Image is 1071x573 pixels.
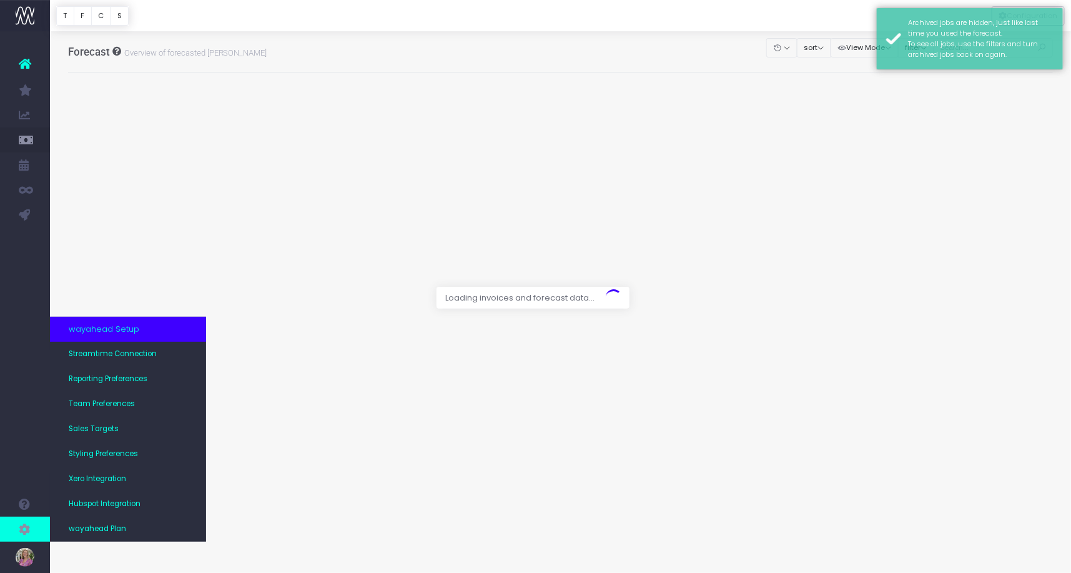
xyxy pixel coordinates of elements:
[69,323,139,336] span: wayahead Setup
[69,474,126,485] span: Xero Integration
[69,499,141,510] span: Hubspot Integration
[50,417,206,442] a: Sales Targets
[50,467,206,492] a: Xero Integration
[50,367,206,392] a: Reporting Preferences
[16,548,34,567] img: images/default_profile_image.png
[50,342,206,367] a: Streamtime Connection
[50,492,206,517] a: Hubspot Integration
[69,374,147,385] span: Reporting Preferences
[992,6,1065,26] button: Configuration
[437,287,605,309] span: Loading invoices and forecast data...
[69,424,119,435] span: Sales Targets
[91,6,111,26] button: C
[56,6,129,26] div: Vertical button group
[69,524,126,535] span: wayahead Plan
[992,6,1065,26] div: Vertical button group
[50,517,206,542] a: wayahead Plan
[908,17,1054,60] div: Archived jobs are hidden, just like last time you used the forecast. To see all jobs, use the fil...
[74,6,92,26] button: F
[50,392,206,417] a: Team Preferences
[69,399,135,410] span: Team Preferences
[69,349,157,360] span: Streamtime Connection
[69,449,138,460] span: Styling Preferences
[50,442,206,467] a: Styling Preferences
[110,6,129,26] button: S
[56,6,74,26] button: T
